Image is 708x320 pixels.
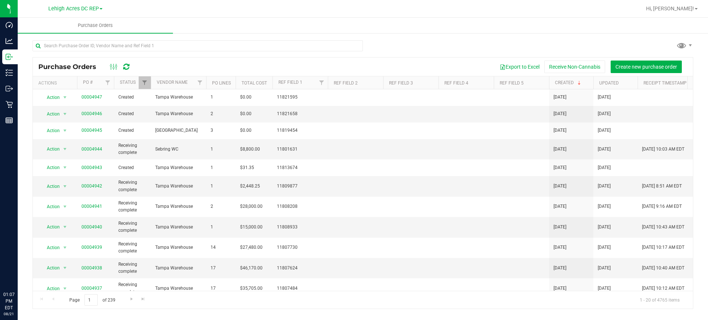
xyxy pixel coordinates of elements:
[40,242,60,253] span: Action
[240,146,260,153] span: $8,800.00
[6,117,13,124] inline-svg: Reports
[155,265,202,272] span: Tampa Warehouse
[277,94,323,101] span: 11821595
[211,265,231,272] span: 17
[277,164,323,171] span: 11813674
[118,200,146,214] span: Receiving complete
[6,53,13,61] inline-svg: Inbound
[277,265,323,272] span: 11807624
[553,164,566,171] span: [DATE]
[155,203,202,210] span: Tampa Warehouse
[277,110,323,117] span: 11821658
[155,183,202,190] span: Tampa Warehouse
[60,162,70,173] span: select
[138,294,149,304] a: Go to the last page
[155,224,202,231] span: Tampa Warehouse
[81,224,102,230] a: 00004940
[553,244,566,251] span: [DATE]
[211,94,231,101] span: 1
[40,109,60,119] span: Action
[553,265,566,272] span: [DATE]
[63,294,121,306] span: Page of 239
[598,265,611,272] span: [DATE]
[68,22,123,29] span: Purchase Orders
[155,110,202,117] span: Tampa Warehouse
[212,80,231,86] a: PO Lines
[389,80,413,86] a: Ref Field 3
[139,76,151,89] a: Filter
[60,109,70,119] span: select
[642,265,684,272] span: [DATE] 10:40 AM EDT
[60,181,70,192] span: select
[6,69,13,76] inline-svg: Inventory
[553,94,566,101] span: [DATE]
[642,203,682,210] span: [DATE] 9:16 AM EDT
[211,224,231,231] span: 1
[555,80,582,85] a: Created
[598,244,611,251] span: [DATE]
[6,21,13,29] inline-svg: Dashboard
[7,261,29,283] iframe: Resource center
[40,92,60,103] span: Action
[60,283,70,294] span: select
[277,224,323,231] span: 11808933
[155,164,202,171] span: Tampa Warehouse
[334,80,358,86] a: Ref Field 2
[81,165,102,170] a: 00004943
[211,203,231,210] span: 2
[6,37,13,45] inline-svg: Analytics
[194,76,206,89] a: Filter
[84,294,98,306] input: 1
[611,61,682,73] button: Create new purchase order
[553,183,566,190] span: [DATE]
[118,164,146,171] span: Created
[615,64,677,70] span: Create new purchase order
[598,285,611,292] span: [DATE]
[553,110,566,117] span: [DATE]
[81,204,102,209] a: 00004941
[81,111,102,116] a: 00004946
[120,80,136,85] a: Status
[40,222,60,232] span: Action
[38,80,74,86] div: Actions
[211,127,231,134] span: 3
[240,224,263,231] span: $15,000.00
[240,265,263,272] span: $46,170.00
[6,101,13,108] inline-svg: Retail
[211,146,231,153] span: 1
[118,142,146,156] span: Receiving complete
[211,285,231,292] span: 17
[81,265,102,271] a: 00004938
[3,291,14,311] p: 01:07 PM EDT
[240,244,263,251] span: $27,480.00
[40,144,60,154] span: Action
[81,286,102,291] a: 00004937
[32,40,363,51] input: Search Purchase Order ID, Vendor Name and Ref Field 1
[598,183,611,190] span: [DATE]
[544,61,605,73] button: Receive Non-Cannabis
[40,181,60,192] span: Action
[60,92,70,103] span: select
[240,127,251,134] span: $0.00
[642,285,684,292] span: [DATE] 10:12 AM EDT
[642,244,684,251] span: [DATE] 10:17 AM EDT
[40,283,60,294] span: Action
[553,285,566,292] span: [DATE]
[240,164,254,171] span: $31.35
[277,146,323,153] span: 11801631
[211,244,231,251] span: 14
[634,294,686,305] span: 1 - 20 of 4765 items
[118,261,146,275] span: Receiving complete
[553,127,566,134] span: [DATE]
[60,222,70,232] span: select
[118,241,146,255] span: Receiving complete
[240,183,260,190] span: $2,448.25
[126,294,137,304] a: Go to the next page
[598,224,611,231] span: [DATE]
[598,110,611,117] span: [DATE]
[60,144,70,154] span: select
[646,6,694,11] span: Hi, [PERSON_NAME]!
[118,281,146,295] span: Receiving complete
[155,127,202,134] span: [GEOGRAPHIC_DATA]
[6,85,13,92] inline-svg: Outbound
